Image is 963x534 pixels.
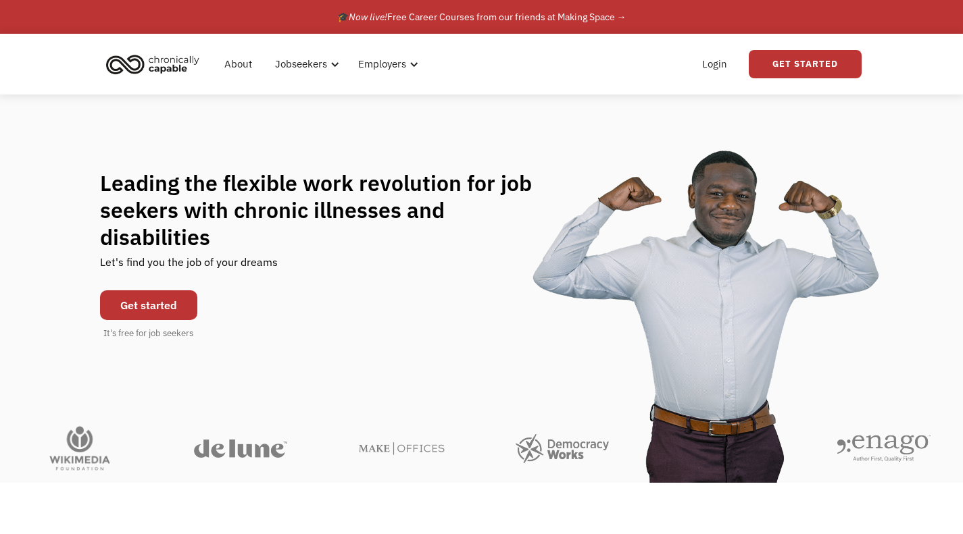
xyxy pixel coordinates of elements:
[694,43,735,86] a: Login
[102,49,209,79] a: home
[337,9,626,25] div: 🎓 Free Career Courses from our friends at Making Space →
[350,43,422,86] div: Employers
[100,169,558,250] h1: Leading the flexible work revolution for job seekers with chronic illnesses and disabilities
[216,43,260,86] a: About
[275,56,327,72] div: Jobseekers
[100,250,278,284] div: Let's find you the job of your dreams
[358,56,406,72] div: Employers
[103,327,193,340] div: It's free for job seekers
[749,50,862,78] a: Get Started
[267,43,343,86] div: Jobseekers
[349,11,387,23] em: Now live!
[102,49,203,79] img: Chronically Capable logo
[100,290,197,320] a: Get started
